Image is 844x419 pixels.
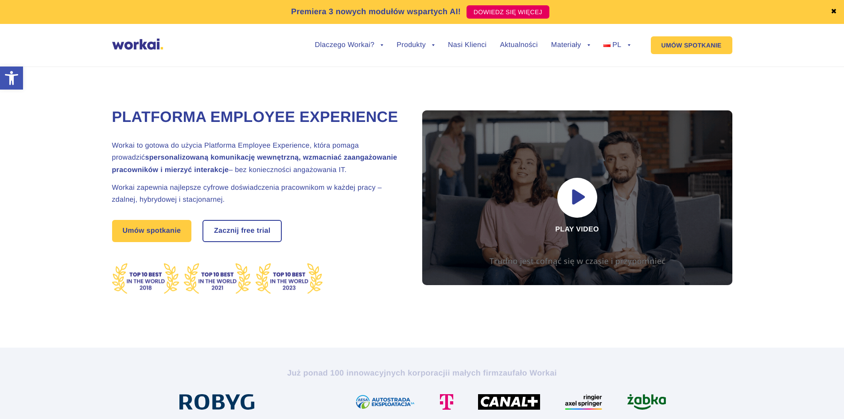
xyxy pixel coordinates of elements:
[176,368,668,378] h2: Już ponad 100 innowacyjnych korporacji zaufało Workai
[291,6,461,18] p: Premiera 3 nowych modułów wspartych AI!
[500,42,537,49] a: Aktualności
[467,5,549,19] a: DOWIEDZ SIĘ WIĘCEJ
[112,182,400,206] h2: Workai zapewnia najlepsze cyfrowe doświadczenia pracownikom w każdej pracy – zdalnej, hybrydowej ...
[397,42,435,49] a: Produkty
[112,154,397,173] strong: spersonalizowaną komunikację wewnętrzną, wzmacniać zaangażowanie pracowników i mierzyć interakcje
[447,368,498,377] i: i małych firm
[112,220,192,242] a: Umów spotkanie
[612,41,621,49] span: PL
[831,8,837,16] a: ✖
[112,140,400,176] h2: Workai to gotowa do użycia Platforma Employee Experience, która pomaga prowadzić – bez koniecznoś...
[315,42,384,49] a: Dlaczego Workai?
[651,36,732,54] a: UMÓW SPOTKANIE
[203,221,281,241] a: Zacznij free trial
[448,42,486,49] a: Nasi Klienci
[422,110,732,285] div: Play video
[551,42,590,49] a: Materiały
[112,107,400,128] h1: Platforma Employee Experience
